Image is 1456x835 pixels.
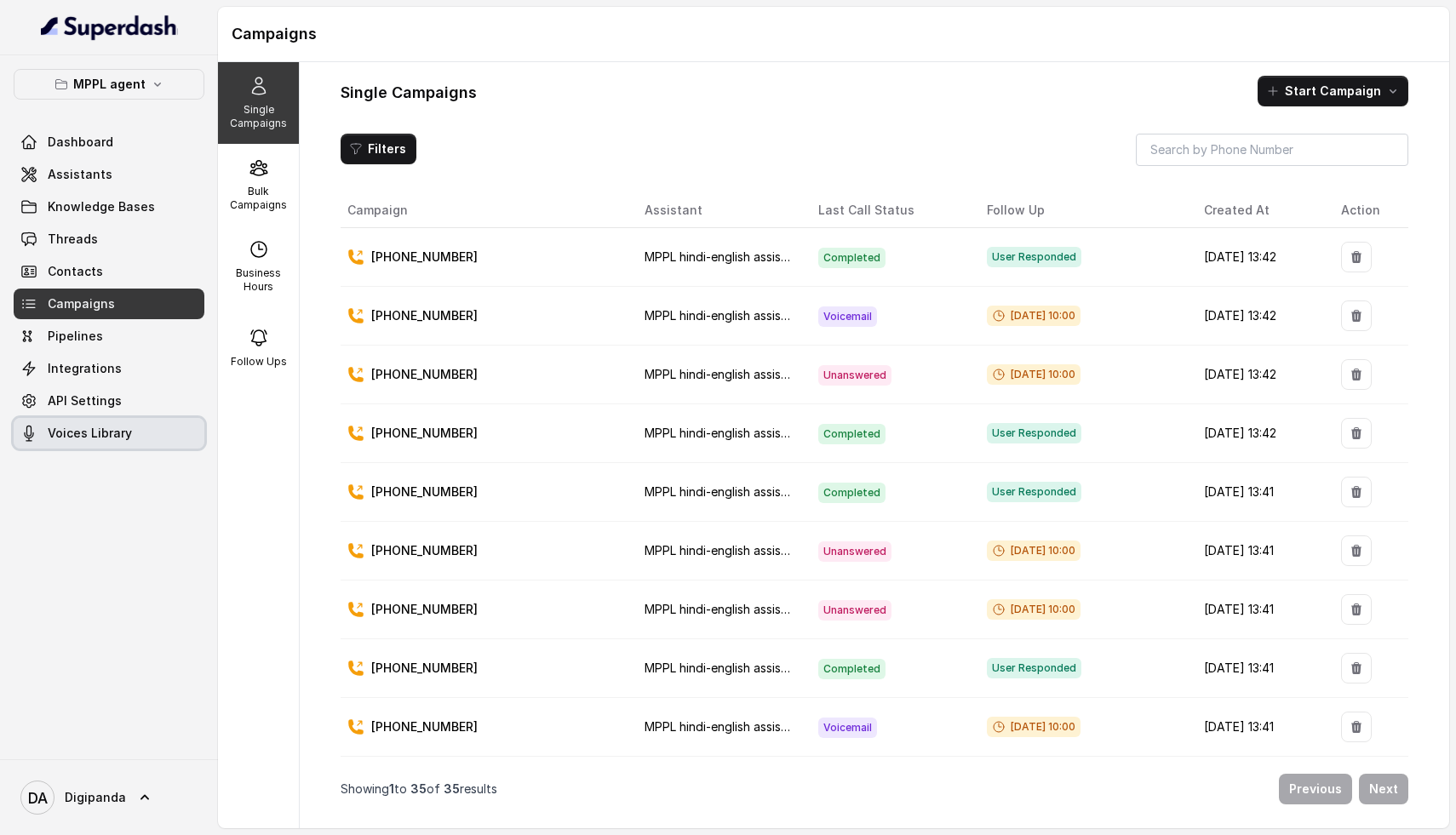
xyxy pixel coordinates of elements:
[1190,463,1327,522] td: [DATE] 13:41
[1359,774,1408,804] button: Next
[645,719,805,734] span: MPPL hindi-english assistant
[371,483,478,500] p: [PHONE_NUMBER]
[28,789,48,807] text: DA
[1327,193,1408,228] th: Action
[1190,522,1327,580] td: [DATE] 13:41
[41,14,178,41] img: light.svg
[14,159,204,190] a: Assistants
[371,366,478,383] p: [PHONE_NUMBER]
[14,127,204,157] a: Dashboard
[805,193,973,228] th: Last Call Status
[1190,287,1327,346] td: [DATE] 13:42
[818,659,886,679] span: Completed
[371,249,478,266] p: [PHONE_NUMBER]
[48,263,103,280] span: Contacts
[371,718,478,735] p: [PHONE_NUMBER]
[14,192,204,222] a: Knowledge Bases
[631,193,805,228] th: Assistant
[818,600,891,621] span: Unanswered
[444,781,460,796] span: 35
[1190,193,1327,228] th: Created At
[1258,76,1408,106] button: Start Campaign
[987,599,1081,620] span: [DATE] 10:00
[987,247,1081,267] span: User Responded
[987,306,1081,326] span: [DATE] 10:00
[645,543,805,558] span: MPPL hindi-english assistant
[232,20,1436,48] h1: Campaigns
[645,484,805,499] span: MPPL hindi-english assistant
[410,781,427,796] span: 35
[371,660,478,677] p: [PHONE_NUMBER]
[48,134,113,151] span: Dashboard
[48,425,132,442] span: Voices Library
[14,418,204,449] a: Voices Library
[48,198,155,215] span: Knowledge Bases
[1279,774,1352,804] button: Previous
[987,540,1081,561] span: [DATE] 10:00
[371,425,478,442] p: [PHONE_NUMBER]
[818,306,877,327] span: Voicemail
[14,69,204,100] button: MPPL agent
[371,307,478,324] p: [PHONE_NUMBER]
[73,74,146,94] p: MPPL agent
[48,166,112,183] span: Assistants
[14,256,204,287] a: Contacts
[389,781,394,796] span: 1
[818,424,886,444] span: Completed
[987,364,1081,385] span: [DATE] 10:00
[225,185,292,212] p: Bulk Campaigns
[341,764,1408,815] nav: Pagination
[1136,134,1408,166] input: Search by Phone Number
[987,423,1081,443] span: User Responded
[48,328,103,345] span: Pipelines
[987,482,1081,502] span: User Responded
[14,321,204,352] a: Pipelines
[225,266,292,294] p: Business Hours
[341,193,631,228] th: Campaign
[371,601,478,618] p: [PHONE_NUMBER]
[341,79,477,106] h1: Single Campaigns
[371,542,478,559] p: [PHONE_NUMBER]
[818,365,891,386] span: Unanswered
[225,103,292,130] p: Single Campaigns
[48,392,122,409] span: API Settings
[1190,580,1327,639] td: [DATE] 13:41
[987,717,1081,737] span: [DATE] 10:00
[645,426,805,440] span: MPPL hindi-english assistant
[14,386,204,416] a: API Settings
[645,602,805,616] span: MPPL hindi-english assistant
[14,289,204,319] a: Campaigns
[231,355,287,369] p: Follow Ups
[645,661,805,675] span: MPPL hindi-english assistant
[14,224,204,255] a: Threads
[1190,346,1327,404] td: [DATE] 13:42
[1190,698,1327,757] td: [DATE] 13:41
[818,541,891,562] span: Unanswered
[645,367,805,381] span: MPPL hindi-english assistant
[818,248,886,268] span: Completed
[818,483,886,503] span: Completed
[65,789,126,806] span: Digipanda
[1190,757,1327,815] td: [DATE] 13:41
[48,231,98,248] span: Threads
[48,295,115,312] span: Campaigns
[973,193,1190,228] th: Follow Up
[14,353,204,384] a: Integrations
[341,781,497,798] p: Showing to of results
[1190,404,1327,463] td: [DATE] 13:42
[645,249,805,264] span: MPPL hindi-english assistant
[48,360,122,377] span: Integrations
[1190,639,1327,698] td: [DATE] 13:41
[645,308,805,323] span: MPPL hindi-english assistant
[987,658,1081,678] span: User Responded
[341,134,416,164] button: Filters
[1190,228,1327,287] td: [DATE] 13:42
[14,774,204,821] a: Digipanda
[818,718,877,738] span: Voicemail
